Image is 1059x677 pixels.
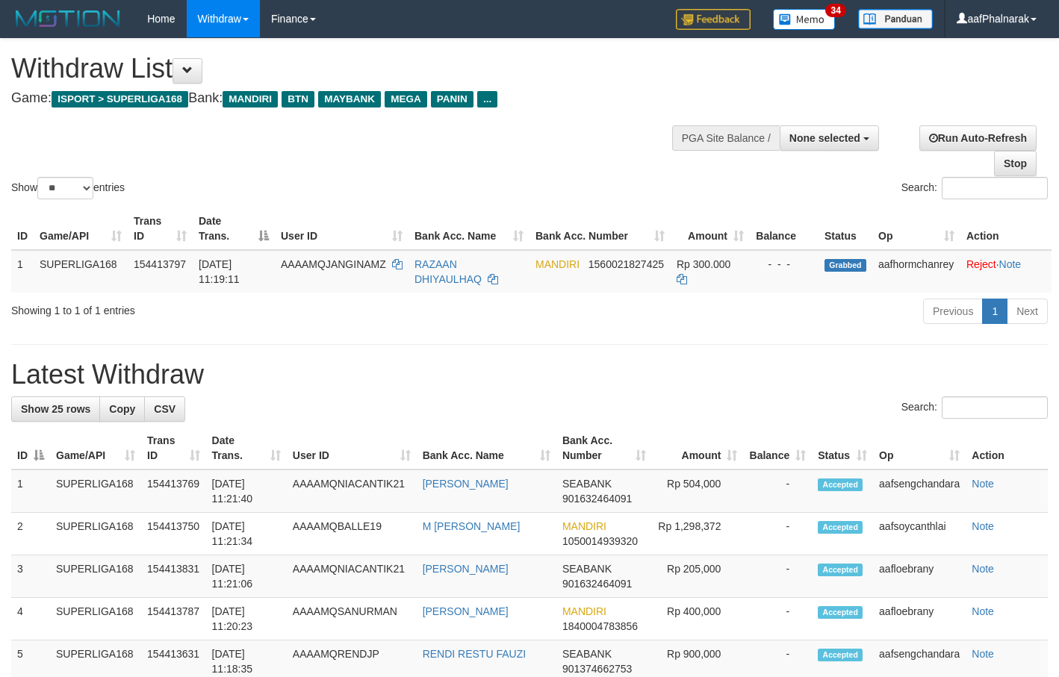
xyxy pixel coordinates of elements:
a: Note [972,648,994,660]
th: Balance: activate to sort column ascending [743,427,812,469]
th: Bank Acc. Name: activate to sort column ascending [409,208,529,250]
th: Date Trans.: activate to sort column descending [193,208,275,250]
span: Accepted [818,478,863,491]
select: Showentries [37,177,93,199]
td: SUPERLIGA168 [50,598,141,640]
th: Bank Acc. Number: activate to sort column ascending [556,427,652,469]
td: - [743,513,812,555]
span: ... [477,91,497,107]
h1: Withdraw List [11,54,691,84]
td: 3 [11,555,50,598]
td: AAAAMQSANURMAN [287,598,417,640]
td: Rp 205,000 [652,555,743,598]
th: ID [11,208,34,250]
td: [DATE] 11:21:34 [206,513,287,555]
td: aafsoycanthlai [873,513,966,555]
span: MANDIRI [562,520,606,532]
td: SUPERLIGA168 [50,469,141,513]
td: 154413831 [141,555,206,598]
h4: Game: Bank: [11,91,691,106]
th: Amount: activate to sort column ascending [652,427,743,469]
td: Rp 504,000 [652,469,743,513]
td: 154413787 [141,598,206,640]
span: Copy 901632464091 to clipboard [562,493,632,505]
th: Amount: activate to sort column ascending [671,208,750,250]
th: Bank Acc. Number: activate to sort column ascending [529,208,671,250]
span: SEABANK [562,478,612,490]
span: SEABANK [562,563,612,575]
th: Date Trans.: activate to sort column ascending [206,427,287,469]
a: 1 [982,299,1007,324]
td: 154413750 [141,513,206,555]
td: AAAAMQNIACANTIK21 [287,469,417,513]
th: User ID: activate to sort column ascending [275,208,409,250]
span: ISPORT > SUPERLIGA168 [52,91,188,107]
a: Run Auto-Refresh [919,125,1037,151]
img: MOTION_logo.png [11,7,125,30]
th: Trans ID: activate to sort column ascending [128,208,193,250]
img: Feedback.jpg [676,9,751,30]
td: [DATE] 11:21:40 [206,469,287,513]
a: M [PERSON_NAME] [423,520,521,532]
a: Note [999,258,1022,270]
td: SUPERLIGA168 [34,250,128,293]
span: None selected [789,132,860,144]
td: aafloebrany [873,555,966,598]
td: SUPERLIGA168 [50,513,141,555]
h1: Latest Withdraw [11,360,1048,390]
span: MEGA [385,91,427,107]
td: · [960,250,1052,293]
a: Show 25 rows [11,396,100,422]
th: Balance [750,208,819,250]
span: 154413797 [134,258,186,270]
td: SUPERLIGA168 [50,555,141,598]
button: None selected [780,125,879,151]
td: [DATE] 11:21:06 [206,555,287,598]
td: Rp 1,298,372 [652,513,743,555]
input: Search: [942,177,1048,199]
td: - [743,598,812,640]
span: MANDIRI [535,258,580,270]
a: [PERSON_NAME] [423,605,509,617]
span: [DATE] 11:19:11 [199,258,240,285]
a: RENDI RESTU FAUZI [423,648,526,660]
th: User ID: activate to sort column ascending [287,427,417,469]
span: Accepted [818,564,863,576]
a: Stop [994,151,1037,176]
td: aafloebrany [873,598,966,640]
a: Copy [99,396,145,422]
a: CSV [144,396,185,422]
a: Note [972,520,994,532]
td: aafsengchandara [873,469,966,513]
th: Game/API: activate to sort column ascending [34,208,128,250]
label: Search: [901,396,1048,419]
td: 4 [11,598,50,640]
span: MANDIRI [562,605,606,617]
th: Op: activate to sort column ascending [873,427,966,469]
a: [PERSON_NAME] [423,563,509,575]
span: 34 [825,4,845,17]
span: SEABANK [562,648,612,660]
span: AAAAMQJANGINAMZ [281,258,386,270]
label: Search: [901,177,1048,199]
img: Button%20Memo.svg [773,9,836,30]
span: Show 25 rows [21,403,90,415]
div: Showing 1 to 1 of 1 entries [11,297,430,318]
th: Status: activate to sort column ascending [812,427,873,469]
td: 1 [11,250,34,293]
a: Note [972,563,994,575]
th: Bank Acc. Name: activate to sort column ascending [417,427,556,469]
td: 2 [11,513,50,555]
a: [PERSON_NAME] [423,478,509,490]
a: Previous [923,299,983,324]
span: Copy 901374662753 to clipboard [562,663,632,675]
td: 154413769 [141,469,206,513]
span: MANDIRI [223,91,278,107]
div: - - - [756,257,813,272]
a: Reject [966,258,996,270]
td: 1 [11,469,50,513]
a: Next [1007,299,1048,324]
th: Trans ID: activate to sort column ascending [141,427,206,469]
a: RAZAAN DHIYAULHAQ [414,258,482,285]
th: Status [819,208,872,250]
